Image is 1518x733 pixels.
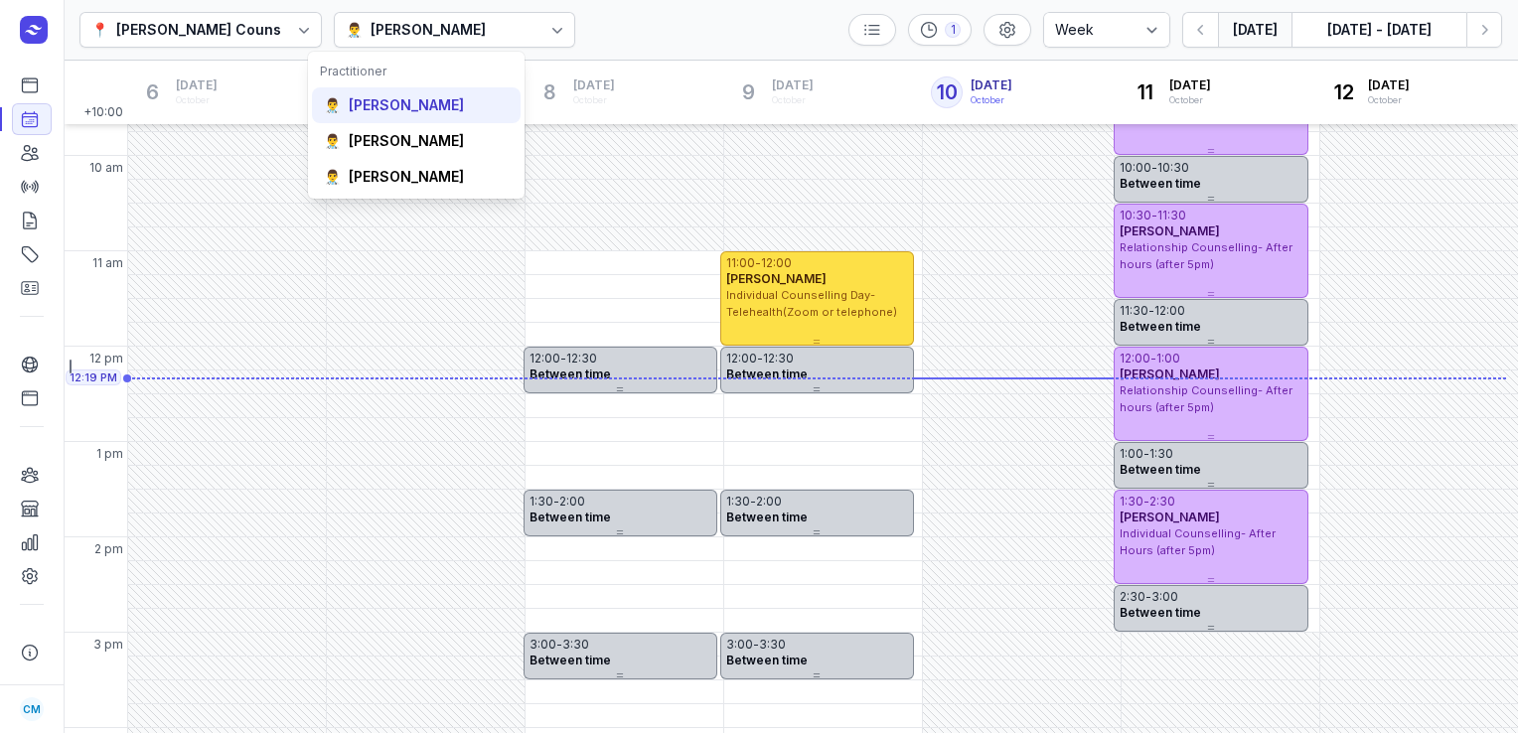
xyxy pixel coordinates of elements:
[931,76,963,108] div: 10
[1120,366,1220,381] span: [PERSON_NAME]
[761,255,792,271] div: 12:00
[726,255,755,271] div: 11:00
[1218,12,1291,48] button: [DATE]
[1120,319,1201,334] span: Between time
[96,446,123,462] span: 1 pm
[726,510,808,524] span: Between time
[92,255,123,271] span: 11 am
[1143,446,1149,462] div: -
[530,351,560,366] div: 12:00
[559,494,585,510] div: 2:00
[726,494,750,510] div: 1:30
[530,637,556,653] div: 3:00
[1148,303,1154,319] div: -
[1150,351,1156,366] div: -
[349,167,464,187] div: [PERSON_NAME]
[349,95,464,115] div: [PERSON_NAME]
[573,77,615,93] span: [DATE]
[1120,526,1276,557] span: Individual Counselling- After Hours (after 5pm)
[533,76,565,108] div: 8
[1143,494,1149,510] div: -
[1291,12,1466,48] button: [DATE] - [DATE]
[1151,208,1157,223] div: -
[349,131,464,151] div: [PERSON_NAME]
[1120,383,1292,414] span: Relationship Counselling- After hours (after 5pm)
[562,637,589,653] div: 3:30
[759,637,786,653] div: 3:30
[116,18,320,42] div: [PERSON_NAME] Counselling
[89,351,123,366] span: 12 pm
[1151,589,1178,605] div: 3:00
[556,637,562,653] div: -
[136,76,168,108] div: 6
[726,288,897,319] span: Individual Counselling Day- Telehealth(Zoom or telephone)
[89,160,123,176] span: 10 am
[755,255,761,271] div: -
[530,494,553,510] div: 1:30
[573,93,615,107] div: October
[1149,446,1173,462] div: 1:30
[1368,93,1410,107] div: October
[1368,77,1410,93] span: [DATE]
[553,494,559,510] div: -
[726,637,753,653] div: 3:00
[1149,494,1175,510] div: 2:30
[772,77,814,93] span: [DATE]
[1157,208,1186,223] div: 11:30
[530,510,611,524] span: Between time
[1120,510,1220,524] span: [PERSON_NAME]
[530,653,611,667] span: Between time
[1120,446,1143,462] div: 1:00
[732,76,764,108] div: 9
[1130,76,1161,108] div: 11
[1151,160,1157,176] div: -
[94,541,123,557] span: 2 pm
[1120,208,1151,223] div: 10:30
[763,351,794,366] div: 12:30
[726,366,808,381] span: Between time
[1157,160,1189,176] div: 10:30
[1120,462,1201,477] span: Between time
[566,351,597,366] div: 12:30
[750,494,756,510] div: -
[1328,76,1360,108] div: 12
[1145,589,1151,605] div: -
[726,271,827,286] span: [PERSON_NAME]
[176,93,218,107] div: October
[757,351,763,366] div: -
[93,637,123,653] span: 3 pm
[91,18,108,42] div: 📍
[756,494,782,510] div: 2:00
[726,653,808,667] span: Between time
[1154,303,1185,319] div: 12:00
[1169,93,1211,107] div: October
[176,77,218,93] span: [DATE]
[1156,351,1180,366] div: 1:00
[1120,589,1145,605] div: 2:30
[1120,351,1150,366] div: 12:00
[1120,176,1201,191] span: Between time
[560,351,566,366] div: -
[324,131,341,151] div: 👨‍⚕️
[324,167,341,187] div: 👨‍⚕️
[971,77,1012,93] span: [DATE]
[1120,494,1143,510] div: 1:30
[371,18,486,42] div: [PERSON_NAME]
[23,697,41,721] span: CM
[1120,240,1292,271] span: Relationship Counselling- After hours (after 5pm)
[971,93,1012,107] div: October
[753,637,759,653] div: -
[320,64,513,79] div: Practitioner
[324,95,341,115] div: 👨‍⚕️
[726,351,757,366] div: 12:00
[83,104,127,124] span: +10:00
[1120,605,1201,620] span: Between time
[530,366,611,381] span: Between time
[1120,223,1220,238] span: [PERSON_NAME]
[1120,160,1151,176] div: 10:00
[346,18,363,42] div: 👨‍⚕️
[1120,303,1148,319] div: 11:30
[945,22,961,38] div: 1
[1169,77,1211,93] span: [DATE]
[772,93,814,107] div: October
